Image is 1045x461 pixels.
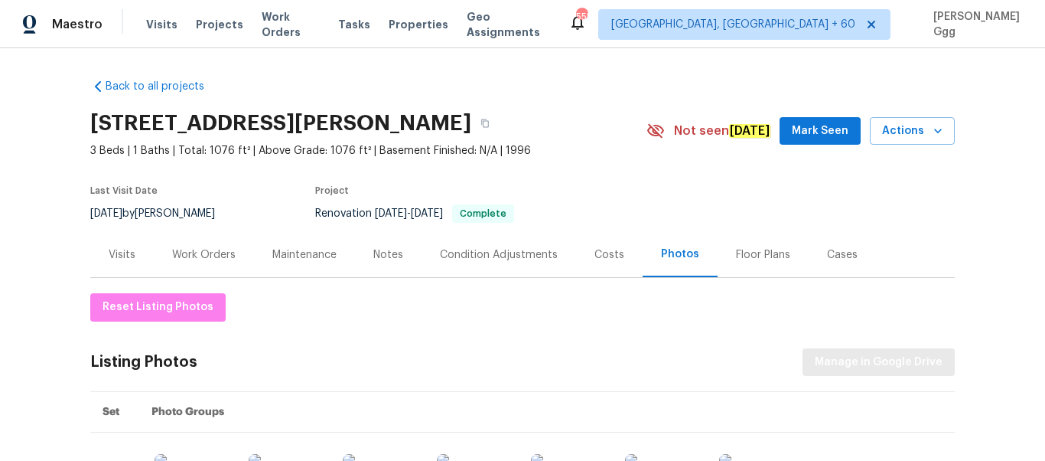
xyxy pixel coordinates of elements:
span: Maestro [52,17,103,32]
button: Manage in Google Drive [802,348,955,377]
span: - [375,208,443,219]
h2: [STREET_ADDRESS][PERSON_NAME] [90,116,471,131]
span: Projects [196,17,243,32]
span: Reset Listing Photos [103,298,213,317]
span: Tasks [338,19,370,30]
button: Mark Seen [780,117,861,145]
span: Not seen [674,123,770,139]
a: Back to all projects [90,79,237,94]
div: Cases [827,247,858,263]
div: Notes [373,247,403,263]
div: Photos [661,247,699,262]
div: Listing Photos [90,355,197,370]
div: Maintenance [272,247,337,263]
button: Actions [870,117,955,145]
span: Last Visit Date [90,186,158,195]
div: Visits [109,247,135,263]
span: Mark Seen [792,122,848,141]
span: 3 Beds | 1 Baths | Total: 1076 ft² | Above Grade: 1076 ft² | Basement Finished: N/A | 1996 [90,143,646,159]
span: Geo Assignments [467,9,550,40]
span: Properties [389,17,448,32]
div: Condition Adjustments [440,247,558,263]
span: Project [315,186,349,195]
span: Complete [454,209,513,218]
span: Manage in Google Drive [815,353,942,372]
span: [DATE] [375,208,407,219]
th: Photo Groups [139,392,955,433]
span: Actions [882,122,942,141]
div: Costs [594,247,624,263]
em: [DATE] [729,124,770,138]
span: Visits [146,17,177,32]
div: Work Orders [172,247,236,263]
span: [PERSON_NAME] Ggg [927,9,1022,40]
button: Reset Listing Photos [90,293,226,322]
span: [GEOGRAPHIC_DATA], [GEOGRAPHIC_DATA] + 60 [611,17,855,32]
button: Copy Address [471,110,499,137]
span: Renovation [315,208,514,219]
div: 555 [576,9,587,25]
span: Work Orders [262,9,320,40]
div: Floor Plans [736,247,790,263]
span: [DATE] [411,208,443,219]
th: Set [90,392,139,433]
div: by [PERSON_NAME] [90,204,233,223]
span: [DATE] [90,208,122,219]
